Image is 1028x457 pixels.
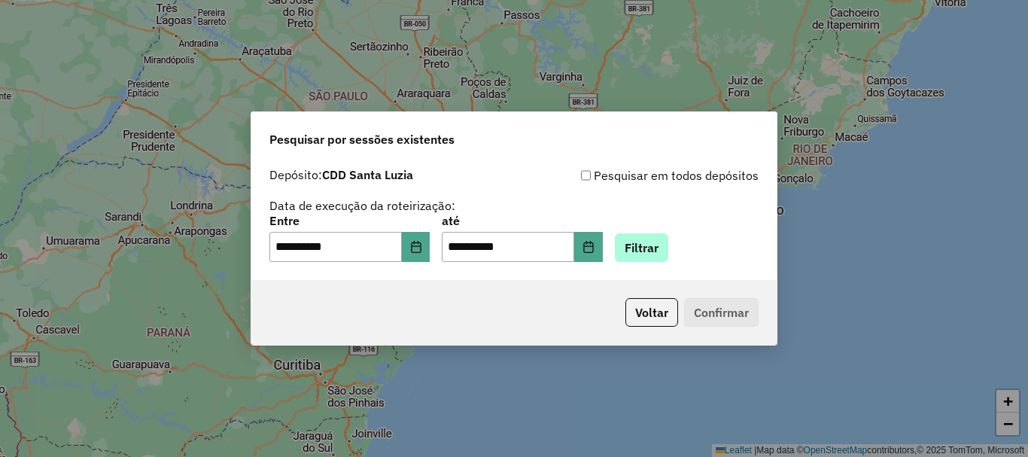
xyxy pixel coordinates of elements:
label: Entre [269,212,430,230]
div: Pesquisar em todos depósitos [514,166,759,184]
label: Data de execução da roteirização: [269,197,455,215]
button: Voltar [625,298,678,327]
span: Pesquisar por sessões existentes [269,130,455,148]
label: Depósito: [269,166,413,184]
button: Choose Date [402,232,430,262]
strong: CDD Santa Luzia [322,167,413,182]
button: Filtrar [615,233,668,262]
label: até [442,212,602,230]
button: Choose Date [574,232,603,262]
